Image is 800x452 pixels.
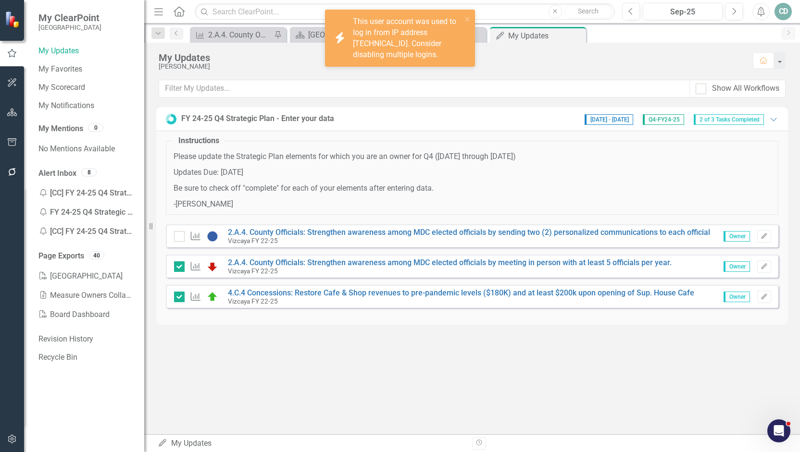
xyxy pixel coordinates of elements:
[207,291,218,303] img: At or Above Target
[643,114,684,125] span: Q4-FY24-25
[181,113,334,124] div: FY 24-25 Q4 Strategic Plan - Enter your data
[228,258,672,267] a: 2.A.4. County Officials: Strengthen awareness among MDC elected officials by meeting in person wi...
[228,228,710,237] a: 2.A.4. County Officials: Strengthen awareness among MDC elected officials by sending two (2) pers...
[158,438,465,449] div: My Updates
[38,352,135,363] a: Recycle Bin
[195,3,615,20] input: Search ClearPoint...
[38,251,84,262] a: Page Exports
[38,168,76,179] a: Alert Inbox
[724,292,750,302] span: Owner
[38,100,135,111] a: My Notifications
[38,82,135,93] a: My Scorecard
[207,231,218,242] img: No Information
[564,5,612,18] button: Search
[81,168,97,176] div: 8
[207,261,218,272] img: Below Plan
[767,419,790,442] iframe: Intercom live chat
[228,237,278,244] small: Vizcaya FY 22-25
[646,6,719,18] div: Sep-25
[724,231,750,242] span: Owner
[5,11,22,27] img: ClearPoint Strategy
[38,183,135,203] div: [CC] FY 24-25 Q4 Strategic Plan - Enter your data Reminder
[775,3,792,20] button: CD
[174,167,771,178] p: Updates Due: [DATE]
[89,251,104,259] div: 40
[353,16,462,60] div: This user account was used to log in from IP address [TECHNICAL_ID]. Consider disabling multiple ...
[694,114,764,125] span: 2 of 3 Tasks Completed
[38,139,135,159] div: No Mentions Available
[88,123,103,132] div: 0
[712,83,779,94] div: Show All Workflows
[208,29,272,41] div: 2.A.4. County Officials: Strengthen awareness among MDC elected officials by meeting in person wi...
[174,135,224,147] legend: Instructions
[292,29,384,41] a: [GEOGRAPHIC_DATA]
[464,13,471,24] button: close
[38,24,101,31] small: [GEOGRAPHIC_DATA]
[192,29,272,41] a: 2.A.4. County Officials: Strengthen awareness among MDC elected officials by meeting in person wi...
[159,63,743,70] div: [PERSON_NAME]
[159,80,690,98] input: Filter My Updates...
[38,203,135,222] div: FY 24-25 Q4 Strategic Plan - Enter your data Remin...
[38,305,135,324] a: Board Dashboard
[228,267,278,275] small: Vizcaya FY 22-25
[228,288,694,297] a: 4.C.4 Concessions: Restore Cafe & Shop revenues to pre-pandemic levels ($180K) and at least $200k...
[38,64,135,75] a: My Favorites
[38,334,135,345] a: Revision History
[508,30,584,42] div: My Updates
[174,151,771,162] p: Please update the Strategic Plan elements for which you are an owner for Q4 ([DATE] through [DATE])
[38,267,135,286] a: [GEOGRAPHIC_DATA]
[159,52,743,63] div: My Updates
[174,199,771,210] p: -[PERSON_NAME]
[308,29,384,41] div: [GEOGRAPHIC_DATA]
[38,222,135,241] div: [CC] FY 24-25 Q4 Strategic Plan - Enter your data Reminder
[643,3,723,20] button: Sep-25
[38,46,135,57] a: My Updates
[228,297,278,305] small: Vizcaya FY 22-25
[38,286,135,305] a: Measure Owners Collaborators Faciliators
[38,12,101,24] span: My ClearPoint
[578,7,599,15] span: Search
[724,261,750,272] span: Owner
[38,123,83,134] a: My Mentions
[585,114,633,125] span: [DATE] - [DATE]
[174,183,771,194] p: Be sure to check off "complete" for each of your elements after entering data.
